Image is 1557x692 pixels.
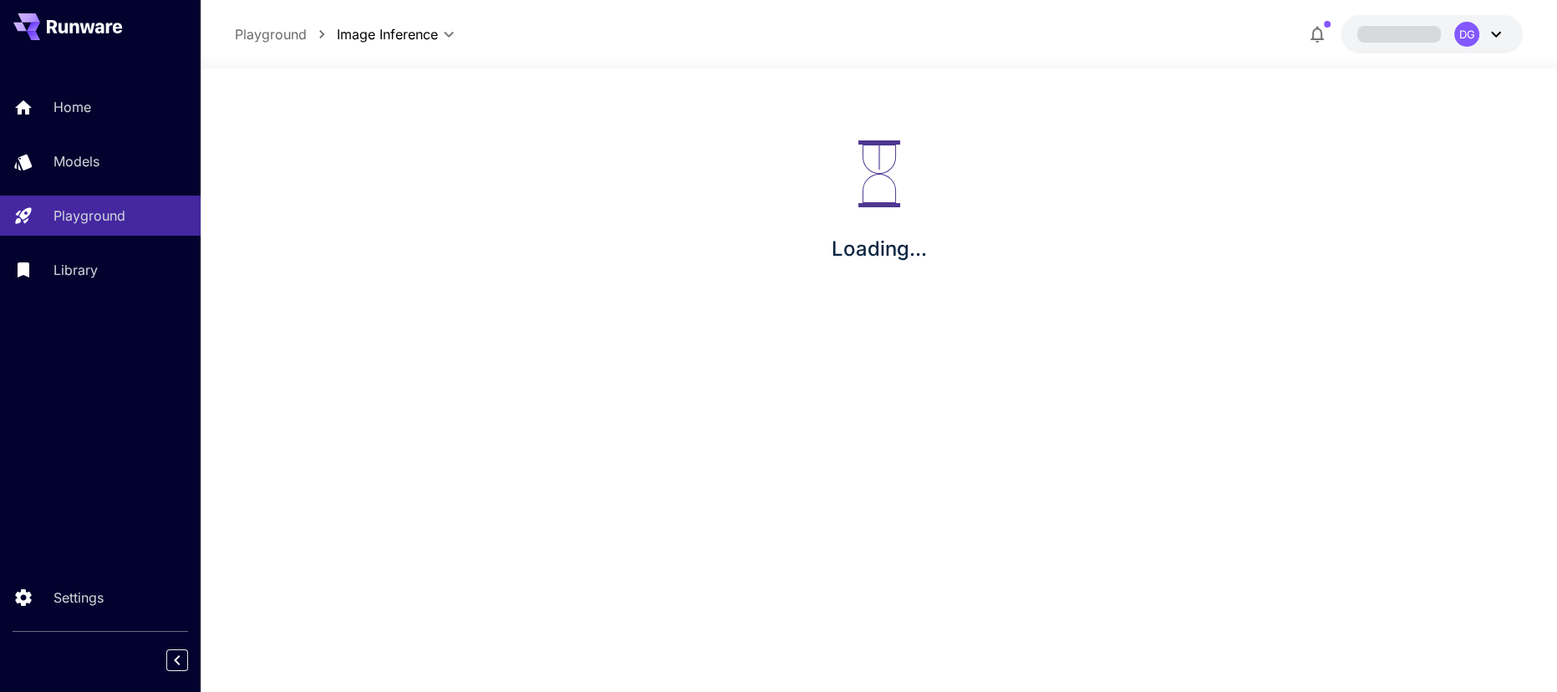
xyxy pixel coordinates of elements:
[1341,15,1523,53] button: DG
[235,24,307,44] a: Playground
[53,588,104,608] p: Settings
[832,234,927,264] p: Loading...
[1454,22,1479,47] div: DG
[53,97,91,117] p: Home
[235,24,337,44] nav: breadcrumb
[53,260,98,280] p: Library
[53,206,125,226] p: Playground
[337,24,438,44] span: Image Inference
[53,151,99,171] p: Models
[179,645,201,675] div: Collapse sidebar
[166,649,188,671] button: Collapse sidebar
